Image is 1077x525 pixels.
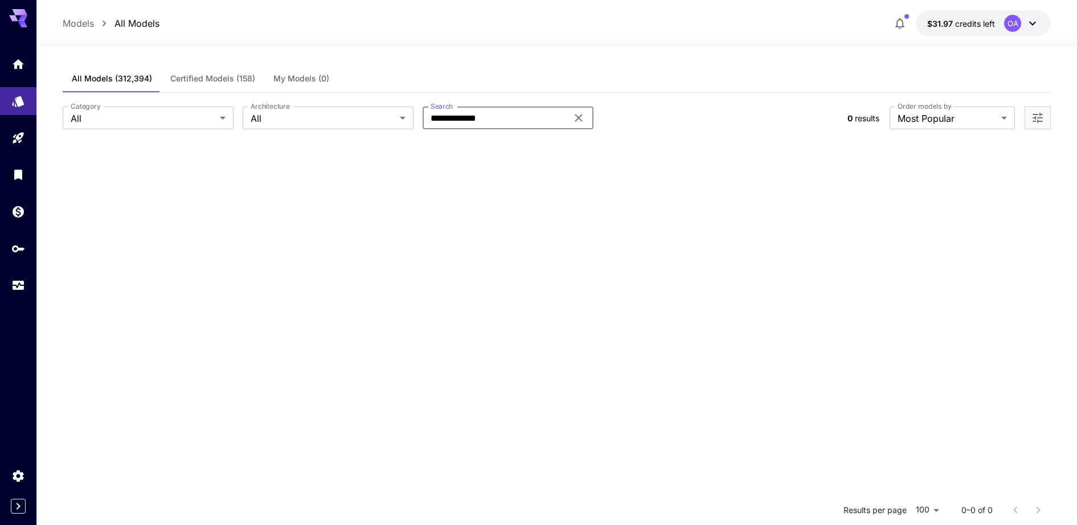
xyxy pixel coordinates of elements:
[11,167,25,182] div: Library
[961,505,993,516] p: 0–0 of 0
[114,17,159,30] a: All Models
[71,112,215,125] span: All
[72,73,152,84] span: All Models (312,394)
[843,505,907,516] p: Results per page
[11,204,25,219] div: Wallet
[170,73,255,84] span: Certified Models (158)
[1004,15,1021,32] div: OA
[898,101,952,111] label: Order models by
[251,101,289,111] label: Architecture
[847,113,853,123] span: 0
[898,112,997,125] span: Most Popular
[11,469,25,483] div: Settings
[916,10,1051,36] button: $31.97315OA
[11,241,25,256] div: API Keys
[11,278,25,293] div: Usage
[955,19,995,28] span: credits left
[11,94,25,108] div: Models
[71,101,101,111] label: Category
[927,19,955,28] span: $31.97
[1031,111,1045,125] button: Open more filters
[63,17,94,30] a: Models
[855,113,879,123] span: results
[11,499,26,514] button: Expand sidebar
[927,18,995,30] div: $31.97315
[11,131,25,145] div: Playground
[63,17,159,30] nav: breadcrumb
[273,73,329,84] span: My Models (0)
[11,57,25,71] div: Home
[431,101,453,111] label: Search
[911,502,943,518] div: 100
[251,112,395,125] span: All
